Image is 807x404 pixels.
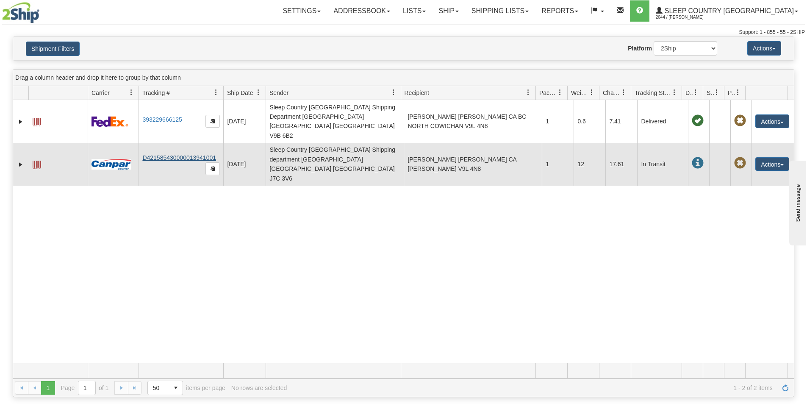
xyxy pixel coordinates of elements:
span: Sleep Country [GEOGRAPHIC_DATA] [663,7,794,14]
a: Pickup Status filter column settings [731,85,745,100]
div: grid grouping header [13,70,794,86]
span: Page of 1 [61,381,109,395]
td: Sleep Country [GEOGRAPHIC_DATA] Shipping Department [GEOGRAPHIC_DATA] [GEOGRAPHIC_DATA] [GEOGRAPH... [266,100,404,143]
span: Tracking # [142,89,170,97]
a: Settings [276,0,327,22]
td: 7.41 [605,100,637,143]
td: [DATE] [223,100,266,143]
span: 50 [153,384,164,392]
button: Shipment Filters [26,42,80,56]
span: Page 1 [41,381,55,395]
span: Pickup Status [728,89,735,97]
span: 1 - 2 of 2 items [293,384,773,391]
span: Shipment Issues [707,89,714,97]
td: 12 [574,143,605,186]
a: Delivery Status filter column settings [688,85,703,100]
a: Sleep Country [GEOGRAPHIC_DATA] 2044 / [PERSON_NAME] [649,0,804,22]
span: Pickup Not Assigned [734,157,746,169]
span: Ship Date [227,89,253,97]
button: Actions [755,114,789,128]
a: Reports [535,0,585,22]
a: Sender filter column settings [386,85,401,100]
span: Charge [603,89,621,97]
td: 17.61 [605,143,637,186]
a: Packages filter column settings [553,85,567,100]
span: select [169,381,183,395]
a: Charge filter column settings [616,85,631,100]
span: Packages [539,89,557,97]
td: [PERSON_NAME] [PERSON_NAME] CA [PERSON_NAME] V9L 4N8 [404,143,542,186]
span: Carrier [92,89,110,97]
td: [PERSON_NAME] [PERSON_NAME] CA BC NORTH COWICHAN V9L 4N8 [404,100,542,143]
iframe: chat widget [788,159,806,245]
a: Shipping lists [465,0,535,22]
td: 1 [542,100,574,143]
button: Copy to clipboard [205,162,220,175]
div: No rows are selected [231,384,287,391]
a: Label [33,114,41,128]
td: 1 [542,143,574,186]
label: Platform [628,44,652,53]
a: Label [33,157,41,170]
a: Ship [432,0,465,22]
span: items per page [147,381,225,395]
span: In Transit [692,157,704,169]
span: Delivery Status [685,89,693,97]
a: Expand [17,160,25,169]
div: Support: 1 - 855 - 55 - 2SHIP [2,29,805,36]
img: 14 - Canpar [92,159,131,170]
a: 393229666125 [142,116,182,123]
span: Weight [571,89,589,97]
span: Recipient [405,89,429,97]
td: Delivered [637,100,688,143]
a: Tracking # filter column settings [209,85,223,100]
td: 0.6 [574,100,605,143]
span: Page sizes drop down [147,381,183,395]
a: Weight filter column settings [585,85,599,100]
a: Ship Date filter column settings [251,85,266,100]
span: 2044 / [PERSON_NAME] [656,13,719,22]
span: Sender [269,89,288,97]
a: Carrier filter column settings [124,85,139,100]
input: Page 1 [78,381,95,395]
a: Refresh [779,381,792,395]
a: Shipment Issues filter column settings [710,85,724,100]
a: Addressbook [327,0,397,22]
a: D421585430000013941001 [142,154,216,161]
a: Tracking Status filter column settings [667,85,682,100]
span: Tracking Status [635,89,671,97]
span: On time [692,115,704,127]
td: In Transit [637,143,688,186]
button: Copy to clipboard [205,115,220,128]
a: Recipient filter column settings [521,85,535,100]
a: Expand [17,117,25,126]
a: Lists [397,0,432,22]
td: Sleep Country [GEOGRAPHIC_DATA] Shipping department [GEOGRAPHIC_DATA] [GEOGRAPHIC_DATA] [GEOGRAPH... [266,143,404,186]
td: [DATE] [223,143,266,186]
span: Pickup Not Assigned [734,115,746,127]
button: Actions [747,41,781,56]
img: 2 - FedEx Express® [92,116,128,127]
img: logo2044.jpg [2,2,39,23]
div: Send message [6,7,78,14]
button: Actions [755,157,789,171]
